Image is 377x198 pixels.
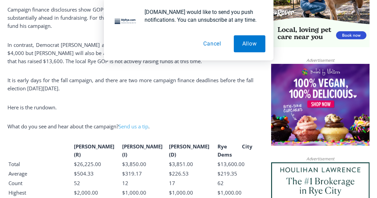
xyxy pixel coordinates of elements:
img: Baked by Melissa [271,64,370,146]
span: $26,225.00 [74,161,101,167]
span: Average [8,170,27,177]
span: Advertisement [300,156,341,162]
a: Open Tues. - Sun. [PHONE_NUMBER] [0,68,68,85]
div: "Chef [PERSON_NAME] omakase menu is nirvana for lovers of great Japanese food." [70,42,96,81]
span: $13,600.00 [218,161,245,167]
b: [PERSON_NAME] (D) [169,143,209,158]
span: Intern @ [DOMAIN_NAME] [177,68,315,83]
span: $504.33 [74,170,94,177]
span: $1,000.00 [169,189,193,196]
span: $3,850.00 [122,161,146,167]
span: 17 [169,180,175,186]
a: Send us a tip [118,123,148,130]
span: What do you see and hear about the campaign? [7,123,118,130]
span: It is early days for the fall campaign, and there are two more campaign finance deadlines before ... [7,77,253,92]
span: $1,000.00 [122,189,146,196]
span: $3,851.00 [169,161,193,167]
span: $219.35 [218,170,237,177]
b: [PERSON_NAME] (R) [74,143,114,158]
div: "At the 10am stand-up meeting, each intern gets a chance to take [PERSON_NAME] and the other inte... [171,0,321,66]
a: Intern @ [DOMAIN_NAME] [163,66,329,85]
div: [DOMAIN_NAME] would like to send you push notifications. You can unsubscribe at any time. [139,8,265,24]
span: . [148,123,150,130]
span: $319.17 [122,170,142,177]
span: $226.53 [169,170,189,177]
span: 12 [122,180,128,186]
span: Total [8,161,20,167]
b: Rye City Dems [218,143,252,158]
b: [PERSON_NAME] (I) [122,143,163,158]
span: 62 [218,180,224,186]
span: Here is the rundown. [7,104,57,111]
img: notification icon [112,8,139,35]
button: Allow [234,35,265,52]
button: Cancel [195,35,230,52]
span: Count [8,180,22,186]
span: Highest [8,189,26,196]
span: Open Tues. - Sun. [PHONE_NUMBER] [2,70,67,96]
span: $2,000.00 [74,189,98,196]
span: 52 [74,180,80,186]
span: $1,000.00 [218,189,242,196]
